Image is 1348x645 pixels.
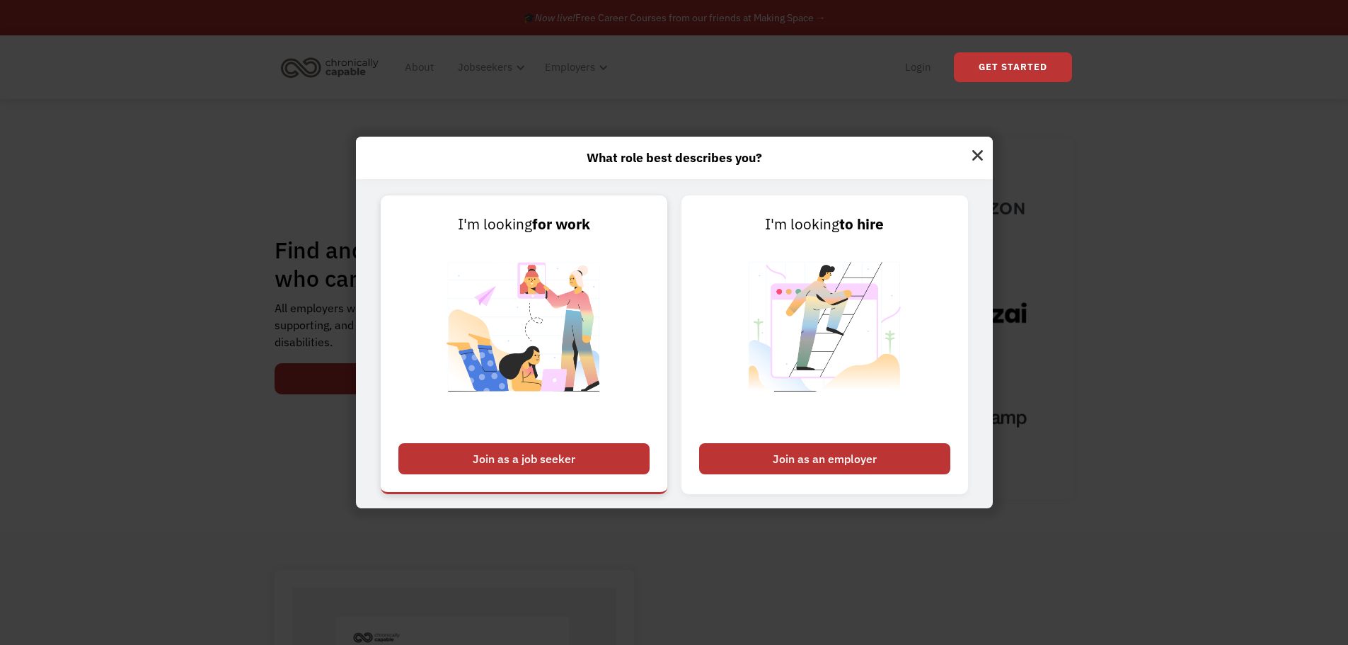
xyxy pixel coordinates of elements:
[536,45,612,90] div: Employers
[277,52,383,83] img: Chronically Capable logo
[449,45,529,90] div: Jobseekers
[436,236,612,436] img: Chronically Capable Personalized Job Matching
[398,213,650,236] div: I'm looking
[897,45,940,90] a: Login
[839,215,884,234] strong: to hire
[532,215,590,234] strong: for work
[545,59,595,76] div: Employers
[277,52,389,83] a: home
[699,213,950,236] div: I'm looking
[699,443,950,474] div: Join as an employer
[587,149,762,166] strong: What role best describes you?
[396,45,442,90] a: About
[381,195,667,494] a: I'm lookingfor workJoin as a job seeker
[458,59,512,76] div: Jobseekers
[681,195,968,494] a: I'm lookingto hireJoin as an employer
[954,52,1072,82] a: Get Started
[398,443,650,474] div: Join as a job seeker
